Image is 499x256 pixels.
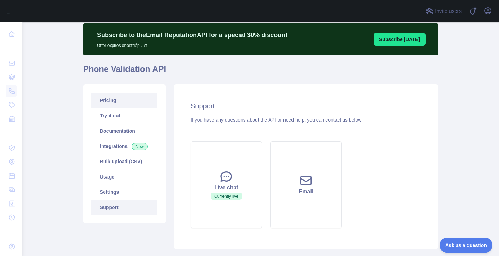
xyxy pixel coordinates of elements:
[374,33,426,46] button: Subscribe [DATE]
[191,101,421,111] h2: Support
[91,200,157,215] a: Support
[279,188,333,196] div: Email
[91,108,157,123] a: Try it out
[435,7,462,15] span: Invite users
[211,193,242,200] span: Currently live
[424,6,463,17] button: Invite users
[191,116,421,123] div: If you have any questions about the API or need help, you can contact us below.
[270,141,342,228] button: Email
[440,238,492,253] iframe: Toggle Customer Support
[199,183,253,192] div: Live chat
[83,64,438,80] h1: Phone Validation API
[97,30,287,40] p: Subscribe to the Email Reputation API for a special 30 % discount
[91,123,157,139] a: Documentation
[6,42,17,56] div: ...
[91,169,157,184] a: Usage
[191,141,262,228] button: Live chatCurrently live
[6,126,17,140] div: ...
[97,40,287,48] p: Offer expires on октябрь 1st.
[6,225,17,239] div: ...
[91,184,157,200] a: Settings
[91,139,157,154] a: Integrations New
[91,93,157,108] a: Pricing
[91,154,157,169] a: Bulk upload (CSV)
[132,143,148,150] span: New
